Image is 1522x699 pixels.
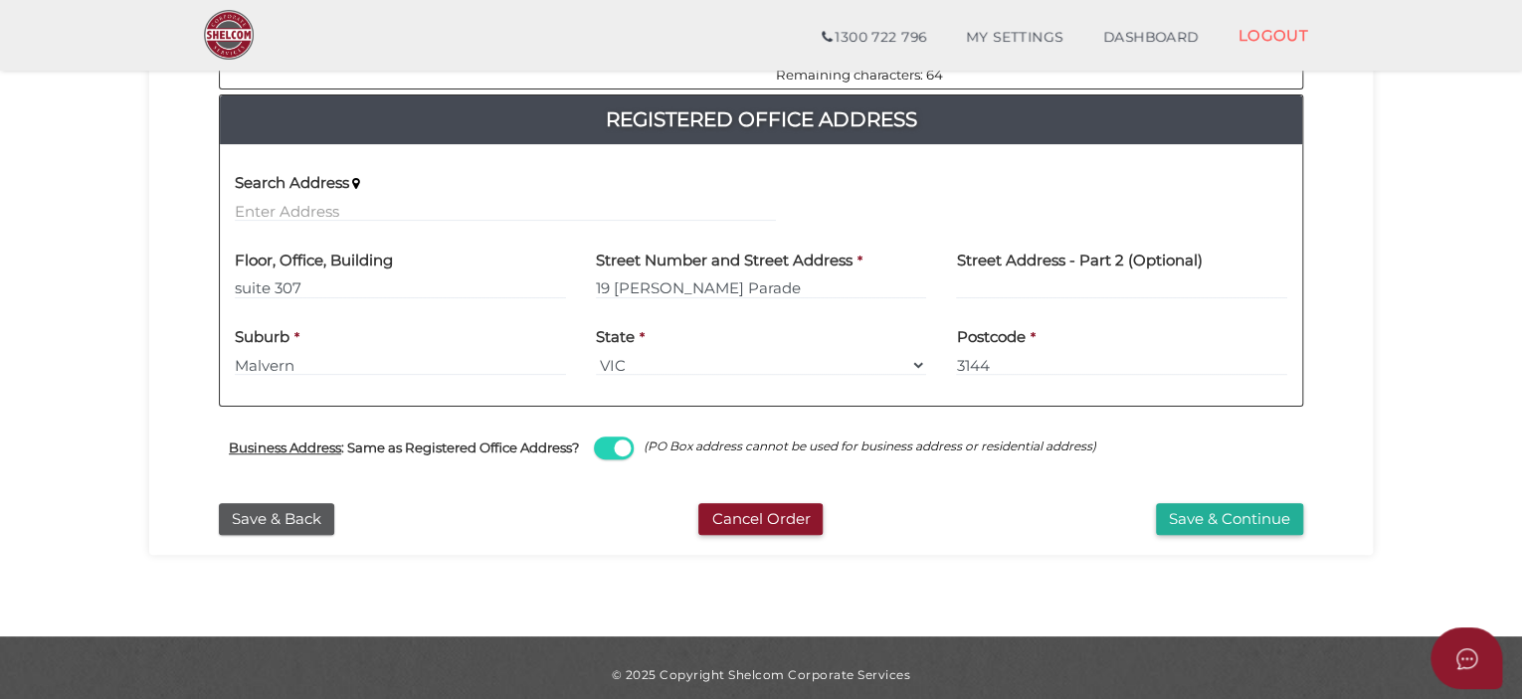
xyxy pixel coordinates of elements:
[698,503,823,536] button: Cancel Order
[235,329,289,346] h4: Suburb
[1156,503,1303,536] button: Save & Continue
[776,67,943,83] span: Remaining characters: 64
[956,253,1202,269] h4: Street Address - Part 2 (Optional)
[1218,15,1328,56] a: LOGOUT
[219,503,334,536] button: Save & Back
[164,666,1358,683] div: © 2025 Copyright Shelcom Corporate Services
[235,253,393,269] h4: Floor, Office, Building
[956,329,1025,346] h4: Postcode
[235,175,349,192] h4: Search Address
[229,440,579,455] h4: : Same as Registered Office Address?
[235,200,776,222] input: Enter Address
[1083,18,1219,58] a: DASHBOARD
[644,438,1096,453] i: (PO Box address cannot be used for business address or residential address)
[229,439,341,455] u: Business Address
[1430,627,1502,689] button: Open asap
[956,354,1287,376] input: Postcode must be exactly 4 digits
[802,18,946,58] a: 1300 722 796
[946,18,1083,58] a: MY SETTINGS
[352,177,360,190] i: Keep typing in your address(including suburb) until it appears
[596,253,853,269] h4: Street Number and Street Address
[220,103,1302,135] a: Registered Office Address
[596,329,635,346] h4: State
[596,277,927,299] input: Enter Address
